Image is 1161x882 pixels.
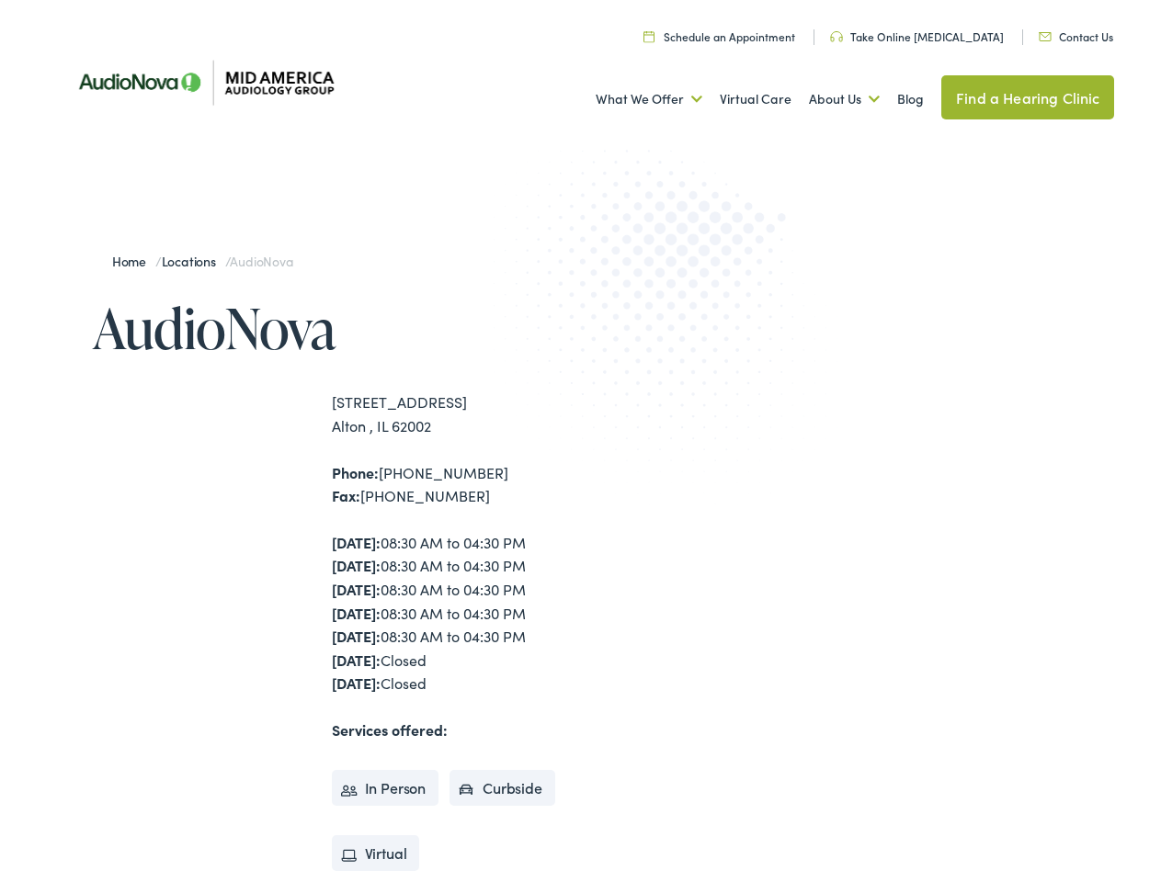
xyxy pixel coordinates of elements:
[1039,28,1113,44] a: Contact Us
[332,719,448,740] strong: Services offered:
[332,603,381,623] strong: [DATE]:
[830,31,843,42] img: utility icon
[93,298,581,358] h1: AudioNova
[112,252,293,270] span: / /
[230,252,292,270] span: AudioNova
[643,30,654,42] img: utility icon
[112,252,155,270] a: Home
[332,626,381,646] strong: [DATE]:
[450,770,555,807] li: Curbside
[720,65,791,133] a: Virtual Care
[332,579,381,599] strong: [DATE]:
[332,461,581,508] div: [PHONE_NUMBER] [PHONE_NUMBER]
[941,75,1114,119] a: Find a Hearing Clinic
[809,65,880,133] a: About Us
[332,650,381,670] strong: [DATE]:
[643,28,795,44] a: Schedule an Appointment
[596,65,702,133] a: What We Offer
[332,555,381,575] strong: [DATE]:
[332,770,439,807] li: In Person
[1039,32,1052,41] img: utility icon
[897,65,924,133] a: Blog
[332,531,581,695] div: 08:30 AM to 04:30 PM 08:30 AM to 04:30 PM 08:30 AM to 04:30 PM 08:30 AM to 04:30 PM 08:30 AM to 0...
[332,673,381,693] strong: [DATE]:
[332,390,581,437] div: [STREET_ADDRESS] Alton , IL 62002
[332,835,420,872] li: Virtual
[332,462,379,482] strong: Phone:
[830,28,1004,44] a: Take Online [MEDICAL_DATA]
[332,485,360,505] strong: Fax:
[162,252,225,270] a: Locations
[332,532,381,552] strong: [DATE]:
